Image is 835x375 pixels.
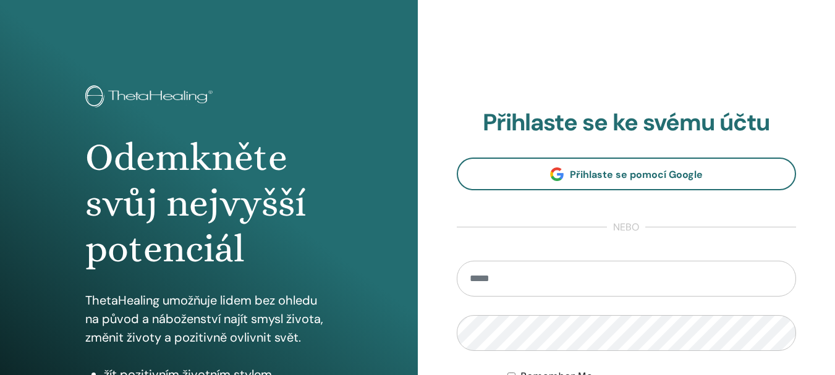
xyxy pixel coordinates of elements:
h2: Přihlaste se ke svému účtu [457,109,797,137]
a: Přihlaste se pomocí Google [457,158,797,190]
p: ThetaHealing umožňuje lidem bez ohledu na původ a náboženství najít smysl života, změnit životy a... [85,291,333,347]
span: nebo [607,220,645,235]
span: Přihlaste se pomocí Google [570,168,703,181]
h1: Odemkněte svůj nejvyšší potenciál [85,135,333,272]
